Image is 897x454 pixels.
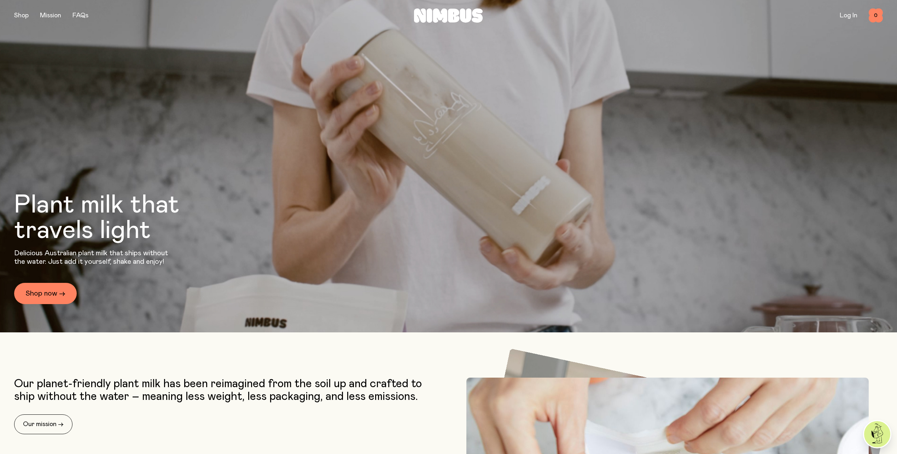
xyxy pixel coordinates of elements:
img: agent [864,421,890,447]
p: Our planet-friendly plant milk has been reimagined from the soil up and crafted to ship without t... [14,378,445,403]
a: Mission [40,12,61,19]
a: Shop now → [14,283,77,304]
a: FAQs [72,12,88,19]
button: 0 [869,8,883,23]
h1: Plant milk that travels light [14,192,218,243]
a: Our mission → [14,414,72,434]
a: Log In [840,12,857,19]
p: Delicious Australian plant milk that ships without the water. Just add it yourself, shake and enjoy! [14,249,173,266]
